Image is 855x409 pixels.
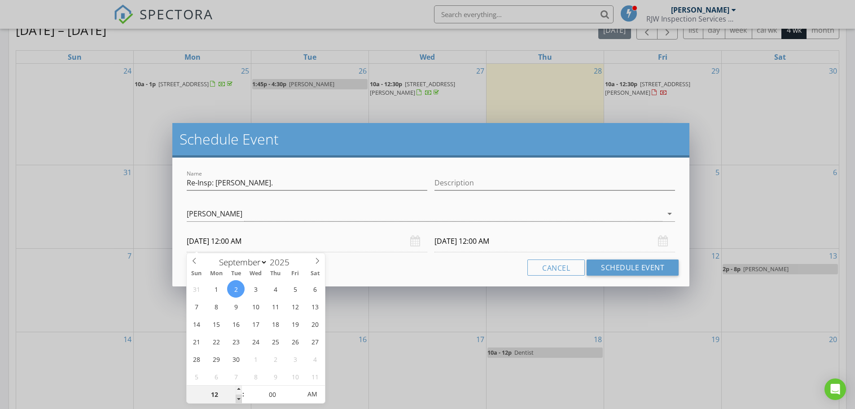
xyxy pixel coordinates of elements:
[300,385,324,403] span: Click to toggle
[227,350,245,368] span: September 30, 2025
[267,333,284,350] span: September 25, 2025
[286,368,304,385] span: October 10, 2025
[227,280,245,298] span: September 2, 2025
[227,333,245,350] span: September 23, 2025
[305,271,325,277] span: Sat
[226,271,246,277] span: Tue
[267,368,284,385] span: October 9, 2025
[207,333,225,350] span: September 22, 2025
[434,230,675,252] input: Select date
[207,298,225,315] span: September 8, 2025
[527,259,585,276] button: Cancel
[247,368,264,385] span: October 8, 2025
[188,298,205,315] span: September 7, 2025
[664,208,675,219] i: arrow_drop_down
[267,350,284,368] span: October 2, 2025
[247,333,264,350] span: September 24, 2025
[286,350,304,368] span: October 3, 2025
[587,259,679,276] button: Schedule Event
[206,271,226,277] span: Mon
[187,210,242,218] div: [PERSON_NAME]
[227,368,245,385] span: October 7, 2025
[188,333,205,350] span: September 21, 2025
[306,280,324,298] span: September 6, 2025
[207,280,225,298] span: September 1, 2025
[267,280,284,298] span: September 4, 2025
[207,315,225,333] span: September 15, 2025
[207,350,225,368] span: September 29, 2025
[286,298,304,315] span: September 12, 2025
[187,230,427,252] input: Select date
[247,280,264,298] span: September 3, 2025
[267,298,284,315] span: September 11, 2025
[286,280,304,298] span: September 5, 2025
[242,385,245,403] span: :
[267,315,284,333] span: September 18, 2025
[187,271,206,277] span: Sun
[286,333,304,350] span: September 26, 2025
[306,368,324,385] span: October 11, 2025
[188,350,205,368] span: September 28, 2025
[188,280,205,298] span: August 31, 2025
[207,368,225,385] span: October 6, 2025
[227,315,245,333] span: September 16, 2025
[286,315,304,333] span: September 19, 2025
[266,271,285,277] span: Thu
[285,271,305,277] span: Fri
[227,298,245,315] span: September 9, 2025
[267,256,297,268] input: Year
[306,298,324,315] span: September 13, 2025
[306,333,324,350] span: September 27, 2025
[306,350,324,368] span: October 4, 2025
[246,271,266,277] span: Wed
[306,315,324,333] span: September 20, 2025
[180,130,682,148] h2: Schedule Event
[247,350,264,368] span: October 1, 2025
[824,378,846,400] div: Open Intercom Messenger
[247,298,264,315] span: September 10, 2025
[247,315,264,333] span: September 17, 2025
[188,315,205,333] span: September 14, 2025
[188,368,205,385] span: October 5, 2025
